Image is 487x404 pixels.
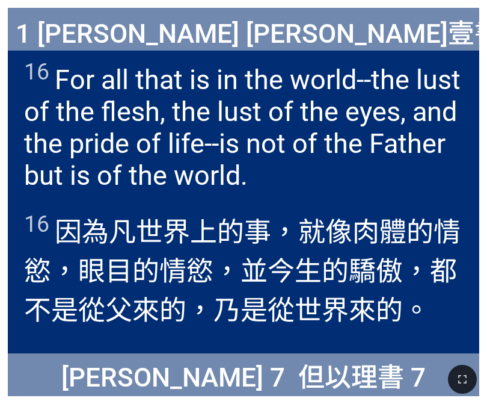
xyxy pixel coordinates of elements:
[24,211,49,237] sup: 16
[24,255,457,326] wg212: ，都不是
[295,294,430,326] wg2076: 世界來的
[24,255,457,326] wg2532: 今生的
[24,255,457,326] wg1939: ，眼目的
[24,216,461,326] wg3956: 世界上的事
[24,58,463,191] span: For all that is in the world--the lust of the flesh, the lust of the eyes, and the pride of life-...
[24,58,49,85] sup: 16
[24,210,463,328] span: 因為
[105,294,430,326] wg1537: 父
[24,216,461,326] wg2889: ，就像肉體的
[403,294,430,326] wg2889: 。
[24,216,461,326] wg4561: 情慾
[24,216,461,326] wg3754: 凡
[24,255,457,326] wg979: 驕傲
[268,294,430,326] wg2076: 從
[24,255,457,326] wg3788: 情慾
[78,294,430,326] wg3756: 從
[132,294,430,326] wg3962: 來的，乃
[240,294,430,326] wg235: 是
[24,255,457,326] wg1939: ，並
